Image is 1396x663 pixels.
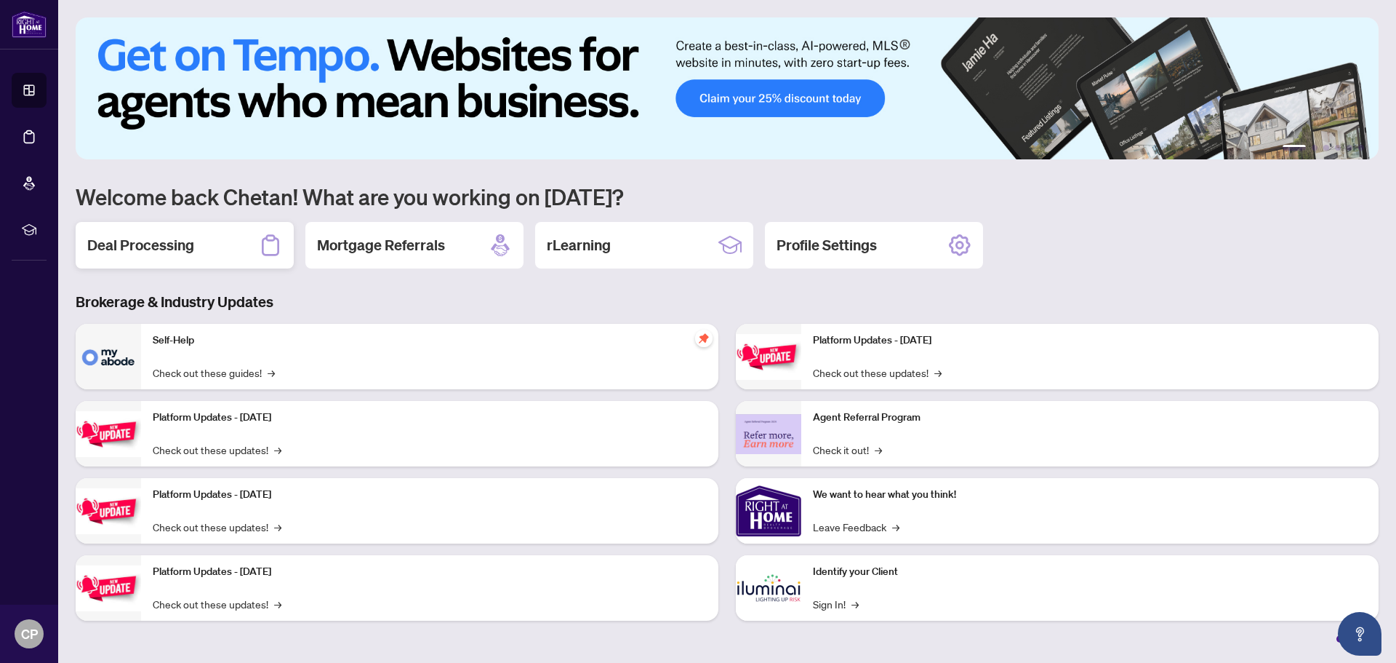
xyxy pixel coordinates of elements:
[153,333,707,349] p: Self-Help
[153,596,281,612] a: Check out these updates!→
[153,487,707,503] p: Platform Updates - [DATE]
[813,487,1367,503] p: We want to hear what you think!
[76,565,141,611] img: Platform Updates - July 8, 2025
[813,596,859,612] a: Sign In!→
[892,519,899,535] span: →
[813,564,1367,580] p: Identify your Client
[76,324,141,389] img: Self-Help
[12,11,47,38] img: logo
[76,17,1379,159] img: Slide 0
[153,564,707,580] p: Platform Updates - [DATE]
[1358,145,1364,151] button: 6
[736,478,801,544] img: We want to hear what you think!
[813,365,942,381] a: Check out these updates!→
[813,442,882,458] a: Check it out!→
[777,235,877,255] h2: Profile Settings
[1338,612,1381,656] button: Open asap
[1283,145,1306,151] button: 1
[851,596,859,612] span: →
[153,519,281,535] a: Check out these updates!→
[268,365,275,381] span: →
[813,410,1367,426] p: Agent Referral Program
[153,442,281,458] a: Check out these updates!→
[736,334,801,380] img: Platform Updates - June 23, 2025
[934,365,942,381] span: →
[813,333,1367,349] p: Platform Updates - [DATE]
[76,292,1379,312] h3: Brokerage & Industry Updates
[153,365,275,381] a: Check out these guides!→
[1323,145,1329,151] button: 3
[1335,145,1341,151] button: 4
[76,488,141,534] img: Platform Updates - July 21, 2025
[274,596,281,612] span: →
[87,235,194,255] h2: Deal Processing
[813,519,899,535] a: Leave Feedback→
[21,624,38,644] span: CP
[153,410,707,426] p: Platform Updates - [DATE]
[736,555,801,621] img: Identify your Client
[547,235,611,255] h2: rLearning
[274,519,281,535] span: →
[1312,145,1317,151] button: 2
[317,235,445,255] h2: Mortgage Referrals
[76,411,141,457] img: Platform Updates - September 16, 2025
[76,183,1379,210] h1: Welcome back Chetan! What are you working on [DATE]?
[1347,145,1352,151] button: 5
[695,330,713,347] span: pushpin
[274,442,281,458] span: →
[875,442,882,458] span: →
[736,414,801,454] img: Agent Referral Program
